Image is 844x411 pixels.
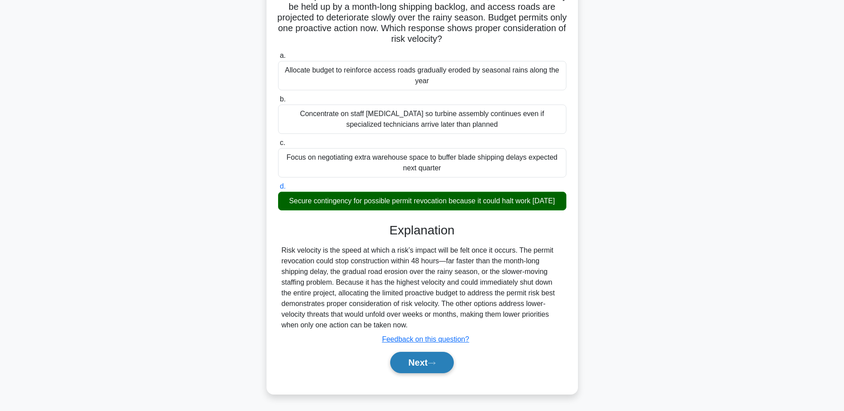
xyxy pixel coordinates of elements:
span: a. [280,52,286,59]
button: Next [390,352,454,373]
span: c. [280,139,285,146]
span: b. [280,95,286,103]
h3: Explanation [283,223,561,238]
div: Concentrate on staff [MEDICAL_DATA] so turbine assembly continues even if specialized technicians... [278,105,566,134]
div: Allocate budget to reinforce access roads gradually eroded by seasonal rains along the year [278,61,566,90]
div: Focus on negotiating extra warehouse space to buffer blade shipping delays expected next quarter [278,148,566,177]
div: Secure contingency for possible permit revocation because it could halt work [DATE] [278,192,566,210]
span: d. [280,182,286,190]
a: Feedback on this question? [382,335,469,343]
div: Risk velocity is the speed at which a risk’s impact will be felt once it occurs. The permit revoc... [282,245,563,330]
